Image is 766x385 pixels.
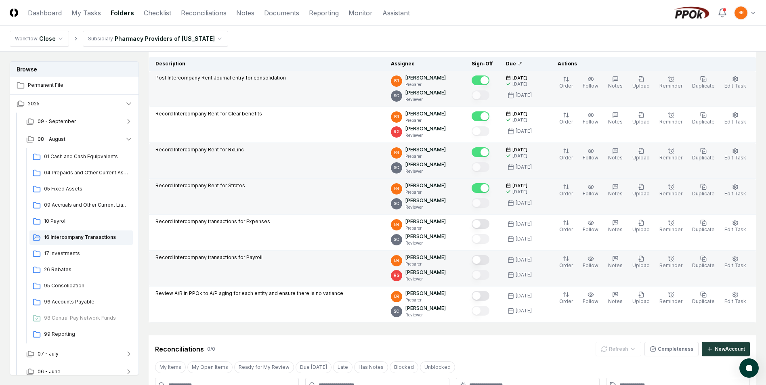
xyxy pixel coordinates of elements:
[405,297,446,303] p: Preparer
[405,233,446,240] p: [PERSON_NAME]
[632,83,650,89] span: Upload
[155,361,186,373] button: My Items
[394,201,399,207] span: SC
[29,150,133,164] a: 01 Cash and Cash Equipvalents
[29,279,133,293] a: 95 Consolidation
[390,361,418,373] button: Blocked
[516,199,532,207] div: [DATE]
[631,182,651,199] button: Upload
[20,130,139,148] button: 08 - August
[659,155,682,161] span: Reminder
[581,74,600,91] button: Follow
[472,198,489,208] button: Mark complete
[236,8,254,18] a: Notes
[382,8,410,18] a: Assistant
[405,168,446,174] p: Reviewer
[20,345,139,363] button: 07 - July
[559,83,573,89] span: Order
[631,218,651,235] button: Upload
[739,10,744,16] span: BR
[155,146,244,153] p: Record Intercompany Rent for RxLinc
[44,266,130,273] span: 26 Rebates
[207,345,215,353] div: 0 / 0
[581,110,600,127] button: Follow
[405,117,446,123] p: Preparer
[724,83,746,89] span: Edit Task
[405,125,446,132] p: [PERSON_NAME]
[658,110,684,127] button: Reminder
[472,162,489,172] button: Mark complete
[558,74,575,91] button: Order
[559,155,573,161] span: Order
[723,182,748,199] button: Edit Task
[38,368,61,375] span: 06 - June
[658,146,684,163] button: Reminder
[724,155,746,161] span: Edit Task
[559,226,573,232] span: Order
[29,198,133,213] a: 09 Accruals and Other Current Liabilities
[608,119,623,125] span: Notes
[88,35,113,42] div: Subsidiary
[632,298,650,304] span: Upload
[659,262,682,268] span: Reminder
[516,128,532,135] div: [DATE]
[394,186,399,192] span: BR
[607,110,624,127] button: Notes
[28,82,133,89] span: Permanent File
[420,361,455,373] button: Unblocked
[516,256,532,264] div: [DATE]
[472,270,489,280] button: Mark complete
[38,136,65,143] span: 08 - August
[631,254,651,271] button: Upload
[394,78,399,84] span: BR
[472,234,489,244] button: Mark complete
[512,183,527,189] span: [DATE]
[405,261,446,267] p: Preparer
[506,60,538,67] div: Due
[472,219,489,229] button: Mark complete
[608,298,623,304] span: Notes
[405,146,446,153] p: [PERSON_NAME]
[558,110,575,127] button: Order
[394,165,399,171] span: SC
[28,8,62,18] a: Dashboard
[10,62,139,77] h3: Browse
[692,155,715,161] span: Duplicate
[607,218,624,235] button: Notes
[690,146,716,163] button: Duplicate
[583,155,598,161] span: Follow
[472,291,489,301] button: Mark complete
[348,8,373,18] a: Monitor
[558,254,575,271] button: Order
[44,185,130,192] span: 05 Fixed Assets
[394,150,399,156] span: BR
[516,292,532,299] div: [DATE]
[734,6,748,20] button: BR
[739,358,759,378] button: atlas-launcher
[559,298,573,304] span: Order
[581,254,600,271] button: Follow
[692,119,715,125] span: Duplicate
[394,236,399,243] span: SC
[155,344,204,354] div: Reconciliations
[44,331,130,338] span: 99 Reporting
[29,311,133,326] a: 98 Central Pay Network Funds
[405,240,446,246] p: Reviewer
[71,8,101,18] a: My Tasks
[659,119,682,125] span: Reminder
[659,83,682,89] span: Reminder
[181,8,227,18] a: Reconciliations
[38,350,59,358] span: 07 - July
[405,132,446,138] p: Reviewer
[512,81,527,87] div: [DATE]
[472,306,489,316] button: Mark complete
[583,190,598,197] span: Follow
[690,74,716,91] button: Duplicate
[234,361,294,373] button: Ready for My Review
[607,182,624,199] button: Notes
[405,305,446,312] p: [PERSON_NAME]
[394,308,399,314] span: SC
[516,235,532,243] div: [DATE]
[155,254,262,261] p: Record Intercompany transactions for Payroll
[723,74,748,91] button: Edit Task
